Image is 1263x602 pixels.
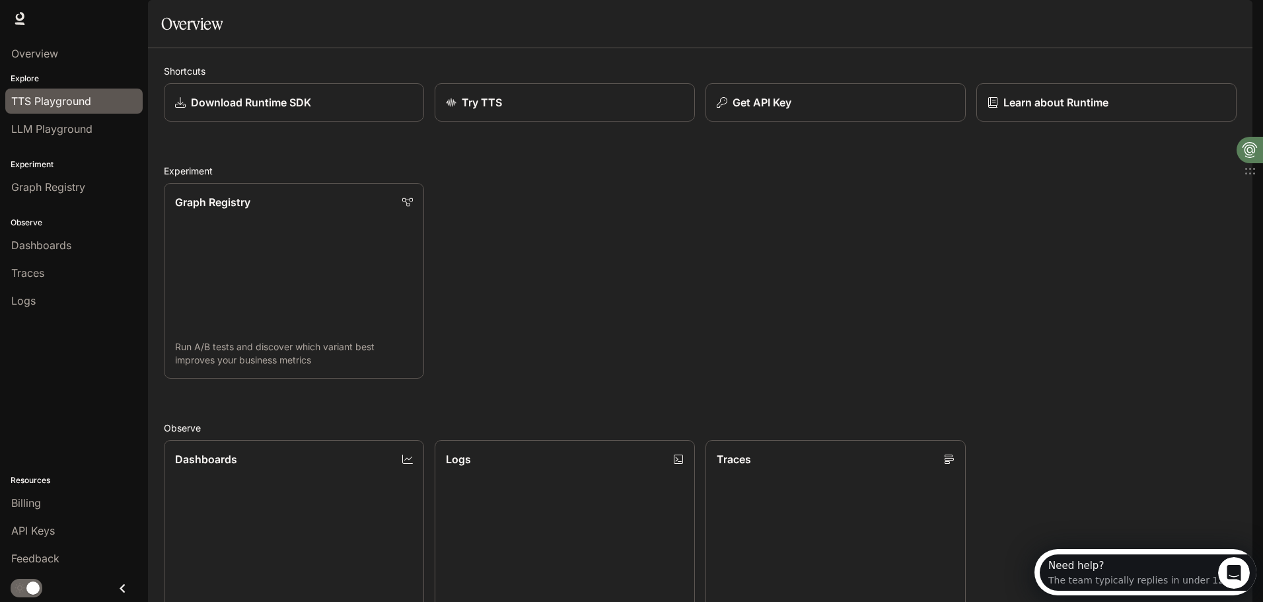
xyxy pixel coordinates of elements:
p: Dashboards [175,451,237,467]
div: Open Intercom Messenger [5,5,235,42]
p: Learn about Runtime [1003,94,1108,110]
h2: Observe [164,421,1237,435]
p: Logs [446,451,471,467]
h2: Shortcuts [164,64,1237,78]
h2: Experiment [164,164,1237,178]
a: Download Runtime SDK [164,83,424,122]
h1: Overview [161,11,223,37]
button: Get API Key [705,83,966,122]
a: Try TTS [435,83,695,122]
div: The team typically replies in under 12h [14,22,196,36]
a: Learn about Runtime [976,83,1237,122]
iframe: Intercom live chat discovery launcher [1034,549,1256,595]
p: Get API Key [733,94,791,110]
iframe: Intercom live chat [1218,557,1250,589]
p: Run A/B tests and discover which variant best improves your business metrics [175,340,413,367]
p: Download Runtime SDK [191,94,311,110]
p: Try TTS [462,94,502,110]
p: Traces [717,451,751,467]
div: Need help? [14,11,196,22]
a: Graph RegistryRun A/B tests and discover which variant best improves your business metrics [164,183,424,379]
p: Graph Registry [175,194,250,210]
